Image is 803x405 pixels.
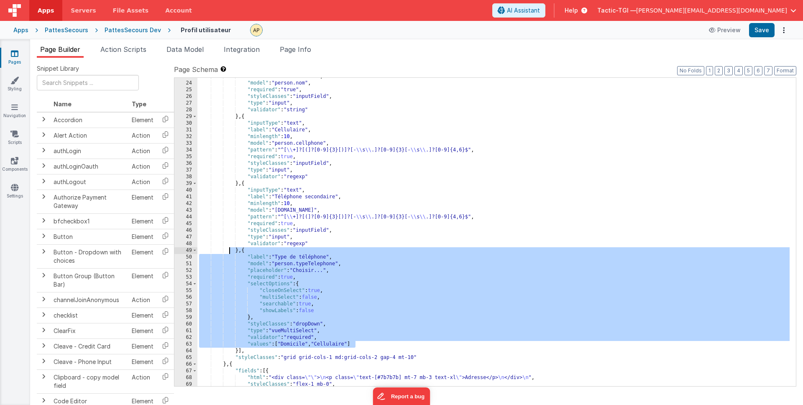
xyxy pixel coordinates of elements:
div: 53 [174,274,197,281]
div: 62 [174,334,197,341]
span: Apps [38,6,54,15]
div: 57 [174,301,197,308]
td: Element [128,213,157,229]
span: Integration [224,45,260,54]
td: Button [50,229,128,244]
td: Cleave - Credit Card [50,338,128,354]
div: 35 [174,154,197,160]
span: Help [565,6,578,15]
h4: Profil utilisateur [181,27,231,33]
span: Snippet Library [37,64,79,73]
button: 3 [724,66,733,75]
button: 5 [744,66,752,75]
div: Apps [13,26,28,34]
span: Type [132,100,146,108]
button: 6 [754,66,762,75]
div: 67 [174,368,197,374]
td: Accordion [50,112,128,128]
div: 31 [174,127,197,133]
span: Page Builder [40,45,80,54]
div: 36 [174,160,197,167]
div: 69 [174,381,197,388]
div: 46 [174,227,197,234]
td: Action [128,369,157,393]
div: 32 [174,133,197,140]
td: ClearFix [50,323,128,338]
td: authLogout [50,174,128,190]
input: Search Snippets ... [37,75,139,90]
div: 50 [174,254,197,261]
td: Element [128,112,157,128]
div: 47 [174,234,197,241]
div: 55 [174,287,197,294]
div: 43 [174,207,197,214]
span: Name [54,100,72,108]
td: Alert Action [50,128,128,143]
div: PattesSecours Dev [105,26,161,34]
button: Preview [704,23,746,37]
div: 40 [174,187,197,194]
div: 42 [174,200,197,207]
div: 59 [174,314,197,321]
div: 58 [174,308,197,314]
div: 65 [174,354,197,361]
div: 51 [174,261,197,267]
button: Options [778,24,790,36]
span: Action Scripts [100,45,146,54]
div: 44 [174,214,197,220]
button: No Folds [677,66,704,75]
div: 39 [174,180,197,187]
td: Element [128,338,157,354]
td: Action [128,174,157,190]
td: Element [128,354,157,369]
div: 29 [174,113,197,120]
button: Format [774,66,796,75]
td: Element [128,190,157,213]
button: Tactic-TGI — [PERSON_NAME][EMAIL_ADDRESS][DOMAIN_NAME] [597,6,796,15]
span: Data Model [166,45,204,54]
div: 64 [174,348,197,354]
div: 26 [174,93,197,100]
div: 61 [174,328,197,334]
div: 48 [174,241,197,247]
td: Action [128,143,157,159]
button: AI Assistant [492,3,545,18]
div: 28 [174,107,197,113]
button: Save [749,23,775,37]
button: 7 [764,66,772,75]
div: 25 [174,87,197,93]
button: 4 [734,66,743,75]
div: 56 [174,294,197,301]
div: 27 [174,100,197,107]
td: Action [128,159,157,174]
div: 52 [174,267,197,274]
td: Element [128,268,157,292]
span: Tactic-TGI — [597,6,636,15]
td: Action [128,292,157,308]
td: authLogin [50,143,128,159]
td: Element [128,308,157,323]
td: Element [128,323,157,338]
td: bfcheckbox1 [50,213,128,229]
div: 54 [174,281,197,287]
div: 66 [174,361,197,368]
div: PattesSecours [45,26,88,34]
button: 2 [715,66,723,75]
td: Button Group (Button Bar) [50,268,128,292]
div: 24 [174,80,197,87]
div: 38 [174,174,197,180]
td: authLoginOauth [50,159,128,174]
td: Action [128,128,157,143]
div: 34 [174,147,197,154]
span: AI Assistant [507,6,540,15]
td: Button - Dropdown with choices [50,244,128,268]
span: [PERSON_NAME][EMAIL_ADDRESS][DOMAIN_NAME] [636,6,787,15]
td: Element [128,244,157,268]
td: checklist [50,308,128,323]
div: 37 [174,167,197,174]
td: Element [128,229,157,244]
span: Servers [71,6,96,15]
div: 63 [174,341,197,348]
td: channelJoinAnonymous [50,292,128,308]
div: 49 [174,247,197,254]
